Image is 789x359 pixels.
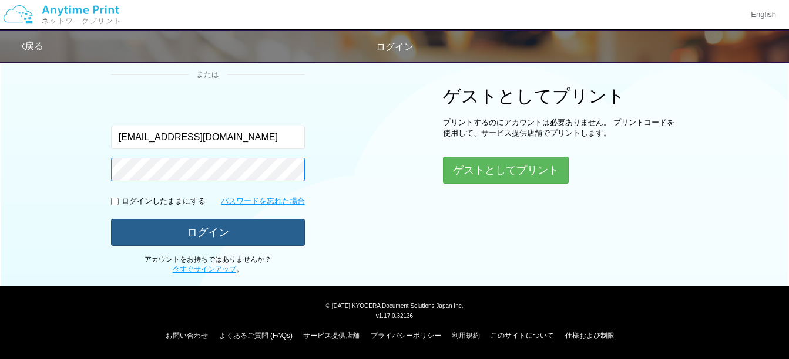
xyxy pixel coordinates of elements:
a: 戻る [21,41,43,51]
p: プリントするのにアカウントは必要ありません。 プリントコードを使用して、サービス提供店舗でプリントします。 [443,117,678,139]
span: © [DATE] KYOCERA Document Solutions Japan Inc. [326,302,464,309]
h1: ゲストとしてプリント [443,86,678,106]
a: お問い合わせ [166,331,208,340]
button: ゲストとしてプリント [443,157,569,184]
a: 今すぐサインアップ [173,265,236,273]
a: 仕様および制限 [565,331,615,340]
button: ログイン [111,219,305,246]
a: このサイトについて [491,331,554,340]
a: よくあるご質問 (FAQs) [219,331,293,340]
a: 利用規約 [452,331,480,340]
span: ログイン [376,42,414,52]
span: 。 [173,265,243,273]
p: ログインしたままにする [122,196,206,207]
span: v1.17.0.32136 [376,312,413,319]
a: サービス提供店舗 [303,331,360,340]
a: プライバシーポリシー [371,331,441,340]
div: または [111,69,305,80]
input: メールアドレス [111,126,305,149]
p: アカウントをお持ちではありませんか？ [111,255,305,275]
a: パスワードを忘れた場合 [221,196,305,207]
